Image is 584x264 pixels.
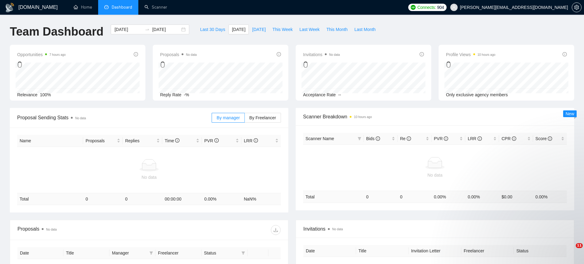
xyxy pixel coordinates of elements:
span: -% [184,92,189,97]
span: Invitations [303,225,567,233]
td: Total [17,193,83,205]
span: Relevance [17,92,37,97]
td: 0.00 % [533,191,567,203]
span: filter [240,248,246,258]
input: Start date [114,26,142,33]
th: Title [356,245,409,257]
th: Status [514,245,567,257]
span: info-circle [214,138,219,143]
button: Last Week [296,25,323,34]
button: [DATE] [229,25,249,34]
span: Re [400,136,411,141]
span: user [452,5,456,10]
span: No data [186,53,197,56]
button: This Month [323,25,351,34]
th: Date [303,245,356,257]
div: 0 [160,59,197,71]
div: No data [20,174,279,181]
span: info-circle [512,136,516,141]
td: 0.00 % [202,193,241,205]
th: Date [17,247,63,259]
a: searchScanner [144,5,167,10]
iframe: Intercom live chat [563,243,578,258]
span: Scanner Breakdown [303,113,567,121]
td: 0 [83,193,123,205]
span: LRR [244,138,258,143]
span: Connects: [417,4,436,11]
div: 0 [446,59,495,71]
input: End date [152,26,180,33]
span: Last Week [299,26,320,33]
span: Manager [112,250,147,256]
a: setting [572,5,582,10]
span: CPR [501,136,516,141]
span: Last 30 Days [200,26,225,33]
span: This Week [272,26,293,33]
button: [DATE] [249,25,269,34]
span: Proposal Sending Stats [17,114,212,121]
time: 10 hours ago [478,53,495,56]
span: No data [332,228,343,231]
button: Last 30 Days [197,25,229,34]
span: filter [356,134,363,143]
td: 0 [123,193,162,205]
span: Proposals [160,51,197,58]
span: Invitations [303,51,340,58]
img: upwork-logo.png [411,5,416,10]
td: 0.00 % [432,191,465,203]
span: filter [241,251,245,255]
span: By manager [217,115,240,120]
th: Name [17,135,83,147]
span: This Month [326,26,348,33]
span: [DATE] [232,26,245,33]
span: Last Month [354,26,375,33]
span: info-circle [134,52,138,56]
button: setting [572,2,582,12]
time: 7 hours ago [49,53,66,56]
button: This Week [269,25,296,34]
td: 00:00:00 [162,193,202,205]
th: Manager [110,247,156,259]
td: $ 0.00 [499,191,533,203]
span: LRR [468,136,482,141]
span: Replies [125,137,155,144]
td: 0 [364,191,398,203]
span: No data [329,53,340,56]
span: info-circle [407,136,411,141]
th: Title [63,247,110,259]
div: 0 [17,59,66,71]
span: New [566,111,574,116]
span: By Freelancer [249,115,276,120]
span: Status [204,250,239,256]
span: filter [358,137,361,140]
span: Bids [366,136,380,141]
th: Replies [123,135,162,147]
span: Time [165,138,179,143]
span: info-circle [420,52,424,56]
th: Freelancer [156,247,202,259]
span: No data [75,117,86,120]
span: Reply Rate [160,92,181,97]
span: PVR [204,138,219,143]
span: Proposals [86,137,116,144]
span: filter [148,248,154,258]
span: 11 [576,243,583,248]
th: Proposals [83,135,123,147]
span: info-circle [563,52,567,56]
span: [DATE] [252,26,266,33]
span: Dashboard [112,5,132,10]
h1: Team Dashboard [10,25,103,39]
td: NaN % [241,193,281,205]
span: PVR [434,136,448,141]
span: info-circle [478,136,482,141]
span: No data [46,228,57,231]
span: info-circle [277,52,281,56]
span: to [145,27,150,32]
div: 0 [303,59,340,71]
th: Freelancer [461,245,514,257]
span: 100% [40,92,51,97]
img: logo [5,3,15,13]
span: info-circle [175,138,179,143]
span: info-circle [548,136,552,141]
span: setting [572,5,581,10]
